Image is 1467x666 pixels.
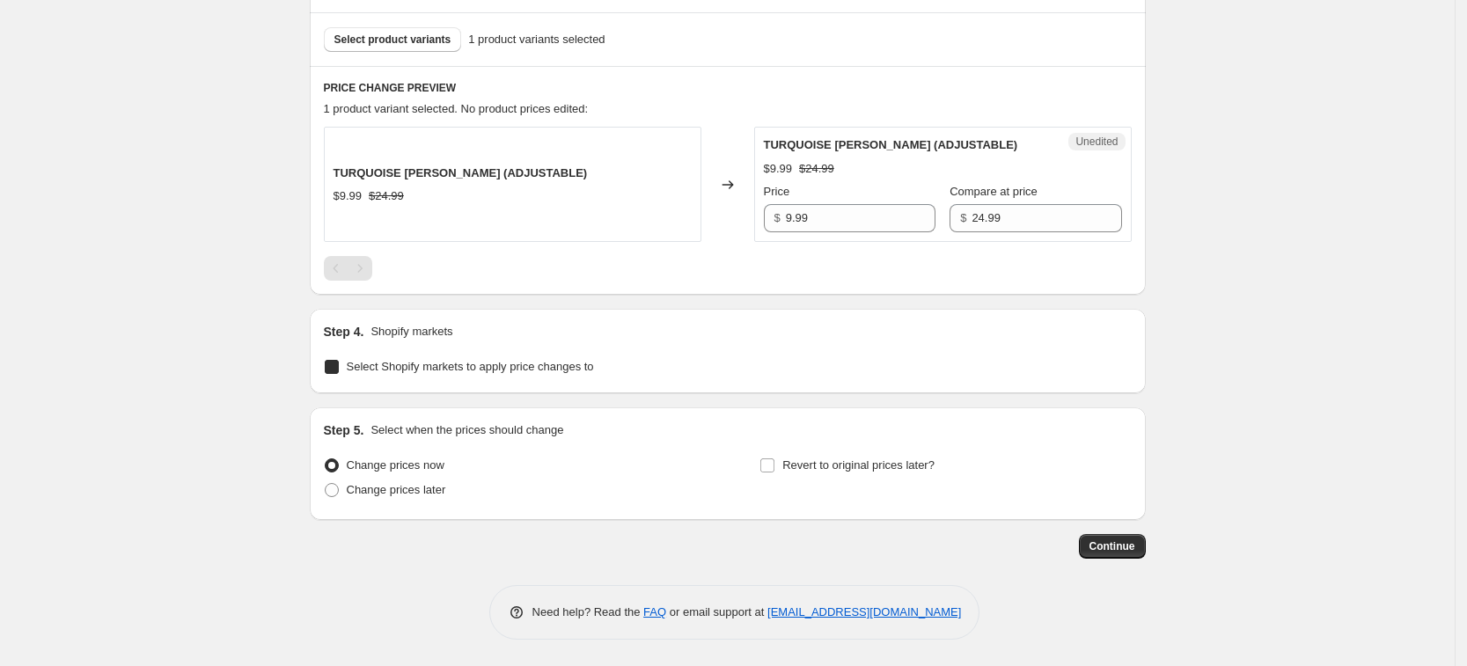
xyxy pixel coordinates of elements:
span: TURQUOISE [PERSON_NAME] (ADJUSTABLE) [764,138,1018,151]
h2: Step 4. [324,323,364,340]
button: Continue [1079,534,1146,559]
span: Need help? Read the [532,605,644,618]
span: Unedited [1075,135,1118,149]
span: 1 product variants selected [468,31,605,48]
nav: Pagination [324,256,372,281]
span: Select Shopify markets to apply price changes to [347,360,594,373]
strike: $24.99 [369,187,404,205]
p: Select when the prices should change [370,421,563,439]
span: or email support at [666,605,767,618]
h2: Step 5. [324,421,364,439]
h6: PRICE CHANGE PREVIEW [324,81,1132,95]
a: FAQ [643,605,666,618]
div: $9.99 [764,160,793,178]
div: $9.99 [334,187,363,205]
span: TURQUOISE [PERSON_NAME] (ADJUSTABLE) [334,166,588,179]
span: Compare at price [950,185,1038,198]
span: Revert to original prices later? [782,458,935,472]
span: 1 product variant selected. No product prices edited: [324,102,589,115]
span: Continue [1089,539,1135,553]
strike: $24.99 [799,160,834,178]
span: Change prices now [347,458,444,472]
a: [EMAIL_ADDRESS][DOMAIN_NAME] [767,605,961,618]
p: Shopify markets [370,323,452,340]
span: Price [764,185,790,198]
span: Select product variants [334,33,451,47]
span: $ [960,211,966,224]
span: Change prices later [347,483,446,496]
span: $ [774,211,781,224]
button: Select product variants [324,27,462,52]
